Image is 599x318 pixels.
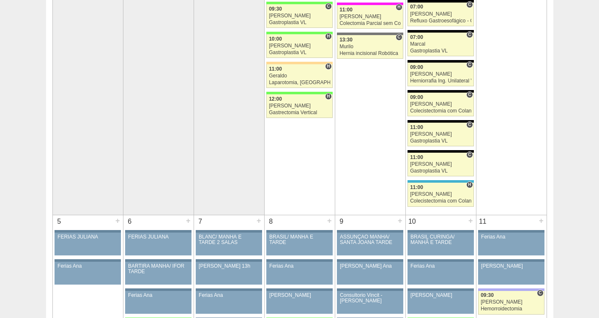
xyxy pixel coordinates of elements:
[406,215,419,228] div: 10
[125,291,191,314] a: Ferias Ana
[266,262,332,285] a: Ferias Ana
[128,234,189,240] div: FERIAS JULIANA
[396,4,402,11] span: Hospital
[269,66,282,72] span: 11:00
[466,61,473,68] span: Consultório
[269,43,330,49] div: [PERSON_NAME]
[466,151,473,158] span: Consultório
[266,291,332,314] a: [PERSON_NAME]
[125,262,191,285] a: BARTIRA MANHÃ/ IFOR TARDE
[269,103,330,109] div: [PERSON_NAME]
[266,62,332,64] div: Key: Bartira
[410,11,471,17] div: [PERSON_NAME]
[466,1,473,8] span: Consultório
[410,18,471,24] div: Refluxo Gastroesofágico - Cirurgia VL
[325,93,331,100] span: Hospital
[114,215,121,226] div: +
[466,121,473,128] span: Consultório
[481,234,542,240] div: Ferias Ana
[408,30,473,33] div: Key: Blanc
[396,34,402,41] span: Consultório
[337,35,403,59] a: C 13:30 Murilo Hernia incisional Robótica
[410,138,471,144] div: Gastroplastia VL
[410,154,423,160] span: 11:00
[55,233,120,255] a: FERIAS JULIANA
[337,288,403,291] div: Key: Aviso
[410,34,423,40] span: 07:00
[478,262,544,285] a: [PERSON_NAME]
[57,234,118,240] div: FERIAS JULIANA
[408,183,473,206] a: H 11:00 [PERSON_NAME] Colecistectomia com Colangiografia VL
[410,168,471,174] div: Gastroplastia VL
[408,259,473,262] div: Key: Aviso
[408,153,473,176] a: C 11:00 [PERSON_NAME] Gastroplastia VL
[410,48,471,54] div: Gastroplastia VL
[55,259,120,262] div: Key: Aviso
[478,233,544,255] a: Ferias Ana
[196,288,262,291] div: Key: Aviso
[269,293,330,298] div: [PERSON_NAME]
[481,299,542,305] div: [PERSON_NAME]
[337,3,403,5] div: Key: Pro Matre
[408,230,473,233] div: Key: Aviso
[196,262,262,285] a: [PERSON_NAME] 13h
[408,93,473,116] a: C 09:00 [PERSON_NAME] Colecistectomia com Colangiografia VL
[337,259,403,262] div: Key: Aviso
[266,230,332,233] div: Key: Aviso
[196,230,262,233] div: Key: Aviso
[269,36,282,42] span: 10:00
[478,291,544,315] a: C 09:30 [PERSON_NAME] Hemorroidectomia
[410,293,471,298] div: [PERSON_NAME]
[410,132,471,137] div: [PERSON_NAME]
[326,215,333,226] div: +
[269,50,330,55] div: Gastroplastia VL
[397,215,404,226] div: +
[55,262,120,285] a: Ferias Ana
[340,234,400,245] div: ASSUNÇÃO MANHÃ/ SANTA JOANA TARDE
[466,31,473,38] span: Consultório
[476,215,490,228] div: 11
[266,94,332,118] a: H 12:00 [PERSON_NAME] Gastrectomia Vertical
[337,230,403,233] div: Key: Aviso
[408,288,473,291] div: Key: Aviso
[339,37,353,43] span: 13:30
[339,44,401,49] div: Murilo
[408,3,473,26] a: C 07:00 [PERSON_NAME] Refluxo Gastroesofágico - Cirurgia VL
[123,215,137,228] div: 6
[410,71,471,77] div: [PERSON_NAME]
[325,3,331,10] span: Consultório
[481,263,542,269] div: [PERSON_NAME]
[466,91,473,98] span: Consultório
[410,234,471,245] div: BRASIL CURINGA/ MANHÃ E TARDE
[339,21,401,26] div: Colectomia Parcial sem Colostomia VL
[408,180,473,183] div: Key: Neomater
[408,233,473,255] a: BRASIL CURINGA/ MANHÃ E TARDE
[537,290,543,296] span: Consultório
[325,33,331,40] span: Hospital
[408,33,473,56] a: C 07:00 Marcal Gastroplastia VL
[55,230,120,233] div: Key: Aviso
[269,6,282,12] span: 09:30
[410,124,423,130] span: 11:00
[467,215,474,226] div: +
[194,215,207,228] div: 7
[481,292,494,298] span: 09:30
[478,230,544,233] div: Key: Aviso
[269,263,330,269] div: Ferias Ana
[325,63,331,70] span: Hospital
[410,162,471,167] div: [PERSON_NAME]
[340,293,400,304] div: Consultorio Vincit - [PERSON_NAME]
[410,101,471,107] div: [PERSON_NAME]
[269,96,282,102] span: 12:00
[199,263,259,269] div: [PERSON_NAME] 13h
[125,230,191,233] div: Key: Aviso
[337,262,403,285] a: [PERSON_NAME] Ana
[266,34,332,58] a: H 10:00 [PERSON_NAME] Gastroplastia VL
[410,192,471,197] div: [PERSON_NAME]
[408,90,473,93] div: Key: Blanc
[53,215,66,228] div: 5
[269,234,330,245] div: BRASIL/ MANHÃ E TARDE
[408,60,473,63] div: Key: Blanc
[128,263,189,274] div: BARTIRA MANHÃ/ IFOR TARDE
[410,4,423,10] span: 07:00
